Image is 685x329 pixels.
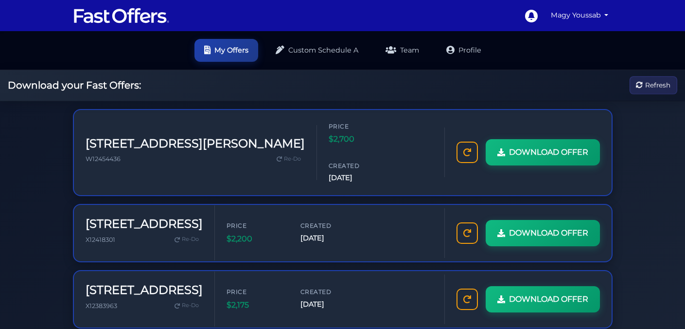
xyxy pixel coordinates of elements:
button: Refresh [630,76,677,94]
a: Profile [437,39,491,62]
a: DOWNLOAD OFFER [486,286,600,312]
span: Created [329,161,387,170]
span: $2,200 [227,233,285,245]
span: DOWNLOAD OFFER [509,227,588,239]
a: My Offers [194,39,258,62]
span: Created [300,221,359,230]
span: [DATE] [300,299,359,310]
span: [DATE] [300,233,359,244]
span: $2,700 [329,133,387,146]
span: X12418301 [86,236,115,243]
a: DOWNLOAD OFFER [486,220,600,246]
span: X12383963 [86,302,117,310]
a: Team [376,39,429,62]
span: Price [329,122,387,131]
span: Re-Do [182,301,199,310]
span: Re-Do [182,235,199,244]
a: Re-Do [171,299,203,312]
a: Custom Schedule A [266,39,368,62]
a: Magy Youssab [547,6,613,25]
h3: [STREET_ADDRESS][PERSON_NAME] [86,137,305,151]
span: [DATE] [329,172,387,183]
span: Created [300,287,359,296]
h2: Download your Fast Offers: [8,79,141,91]
span: $2,175 [227,299,285,311]
span: W12454436 [86,155,121,163]
a: DOWNLOAD OFFER [486,139,600,165]
h3: [STREET_ADDRESS] [86,283,203,297]
span: Refresh [645,80,670,91]
a: Re-Do [171,233,203,246]
a: Re-Do [273,153,305,165]
span: Price [227,287,285,296]
span: Re-Do [284,155,301,164]
span: DOWNLOAD OFFER [509,293,588,306]
h3: [STREET_ADDRESS] [86,217,203,231]
span: Price [227,221,285,230]
span: DOWNLOAD OFFER [509,146,588,159]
